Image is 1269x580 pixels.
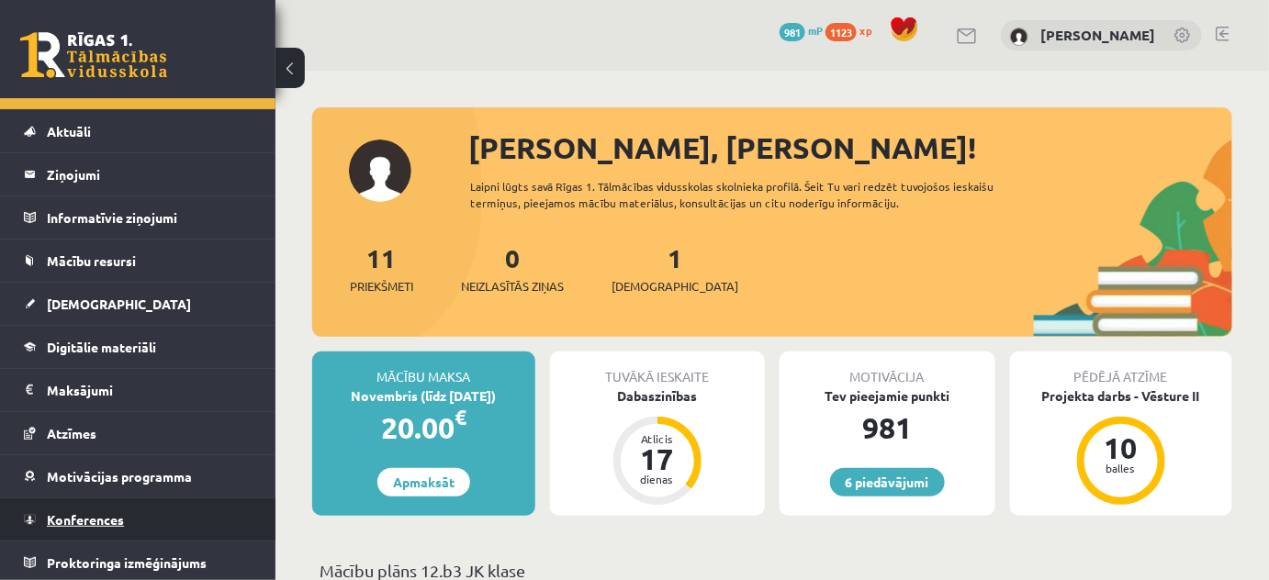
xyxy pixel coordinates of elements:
[470,178,1022,211] div: Laipni lūgts savā Rīgas 1. Tālmācības vidusskolas skolnieka profilā. Šeit Tu vari redzēt tuvojošo...
[47,196,253,239] legend: Informatīvie ziņojumi
[350,241,413,296] a: 11Priekšmeti
[24,153,253,195] a: Ziņojumi
[24,498,253,541] a: Konferences
[808,23,823,38] span: mP
[47,296,191,312] span: [DEMOGRAPHIC_DATA]
[780,23,823,38] a: 981 mP
[825,23,881,38] a: 1123 xp
[24,369,253,411] a: Maksājumi
[47,468,192,485] span: Motivācijas programma
[630,444,685,474] div: 17
[1010,28,1028,46] img: Gregors Pauliņš
[24,283,253,325] a: [DEMOGRAPHIC_DATA]
[780,23,805,41] span: 981
[24,455,253,497] a: Motivācijas programma
[550,386,766,406] div: Dabaszinības
[825,23,857,41] span: 1123
[47,554,207,571] span: Proktoringa izmēģinājums
[47,123,91,139] span: Aktuāli
[780,406,995,450] div: 981
[1010,351,1233,386] div: Pēdējā atzīme
[455,404,466,430] span: €
[830,468,945,496] a: 6 piedāvājumi
[20,32,167,78] a: Rīgas 1. Tālmācības vidusskola
[312,386,535,406] div: Novembris (līdz [DATE])
[1010,386,1233,507] a: Projekta darbs - Vēsture II 10 balles
[630,474,685,485] div: dienas
[47,339,156,355] span: Digitālie materiāli
[550,386,766,507] a: Dabaszinības Atlicis 17 dienas
[780,351,995,386] div: Motivācija
[1094,433,1149,463] div: 10
[350,277,413,296] span: Priekšmeti
[47,369,253,411] legend: Maksājumi
[312,406,535,450] div: 20.00
[47,425,96,441] span: Atzīmes
[780,386,995,406] div: Tev pieejamie punkti
[24,412,253,454] a: Atzīmes
[312,351,535,386] div: Mācību maksa
[1094,463,1149,474] div: balles
[612,277,738,296] span: [DEMOGRAPHIC_DATA]
[612,241,738,296] a: 1[DEMOGRAPHIC_DATA]
[461,277,564,296] span: Neizlasītās ziņas
[1040,26,1155,44] a: [PERSON_NAME]
[47,252,136,269] span: Mācību resursi
[468,126,1232,170] div: [PERSON_NAME], [PERSON_NAME]!
[377,468,470,496] a: Apmaksāt
[550,351,766,386] div: Tuvākā ieskaite
[859,23,871,38] span: xp
[24,326,253,368] a: Digitālie materiāli
[461,241,564,296] a: 0Neizlasītās ziņas
[630,433,685,444] div: Atlicis
[1010,386,1233,406] div: Projekta darbs - Vēsture II
[47,153,253,195] legend: Ziņojumi
[24,110,253,152] a: Aktuāli
[47,511,124,528] span: Konferences
[24,240,253,282] a: Mācību resursi
[24,196,253,239] a: Informatīvie ziņojumi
